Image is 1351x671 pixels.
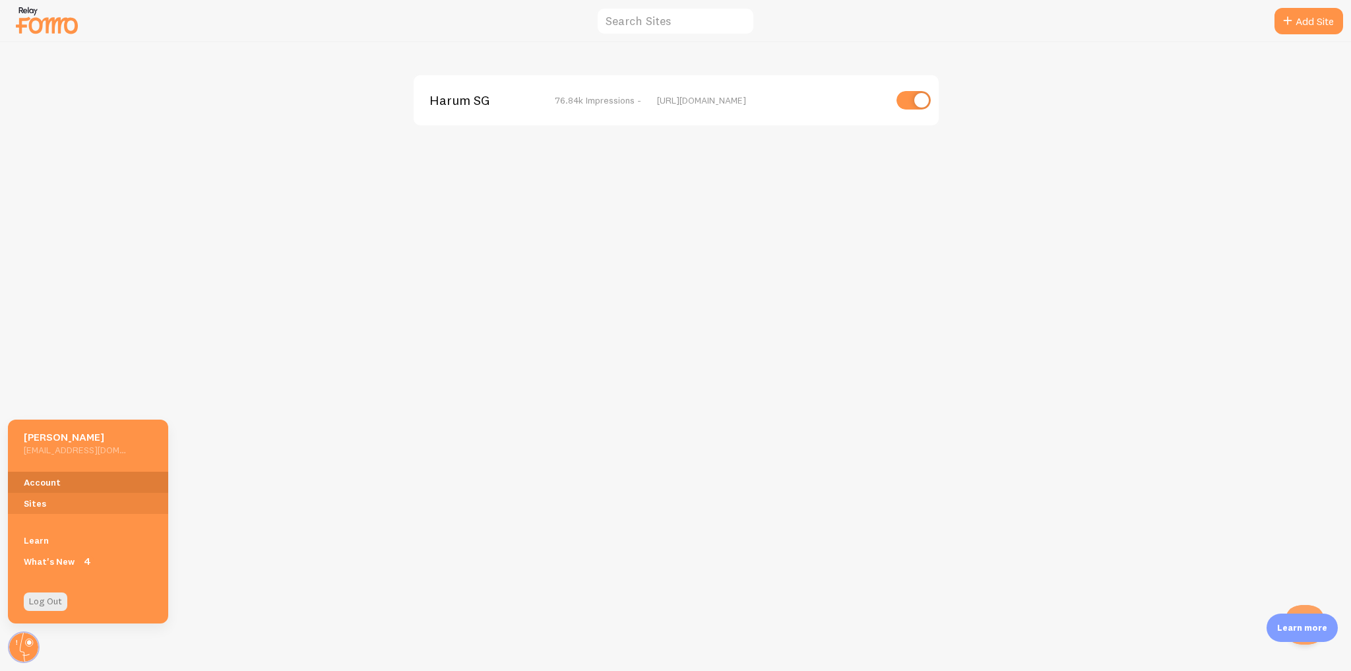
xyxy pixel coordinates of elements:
[80,555,94,568] span: 4
[8,472,168,493] a: Account
[555,94,641,106] span: 76.84k Impressions -
[24,592,67,611] a: Log Out
[1277,622,1327,634] p: Learn more
[8,530,168,551] a: Learn
[8,551,168,572] a: What's New
[429,94,536,106] span: Harum SG
[1285,605,1325,645] iframe: Help Scout Beacon - Open
[8,493,168,514] a: Sites
[657,94,885,106] div: [URL][DOMAIN_NAME]
[24,444,126,456] h5: [EMAIL_ADDRESS][DOMAIN_NAME]
[14,3,80,37] img: fomo-relay-logo-orange.svg
[1267,614,1338,642] div: Learn more
[24,430,126,444] h5: [PERSON_NAME]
